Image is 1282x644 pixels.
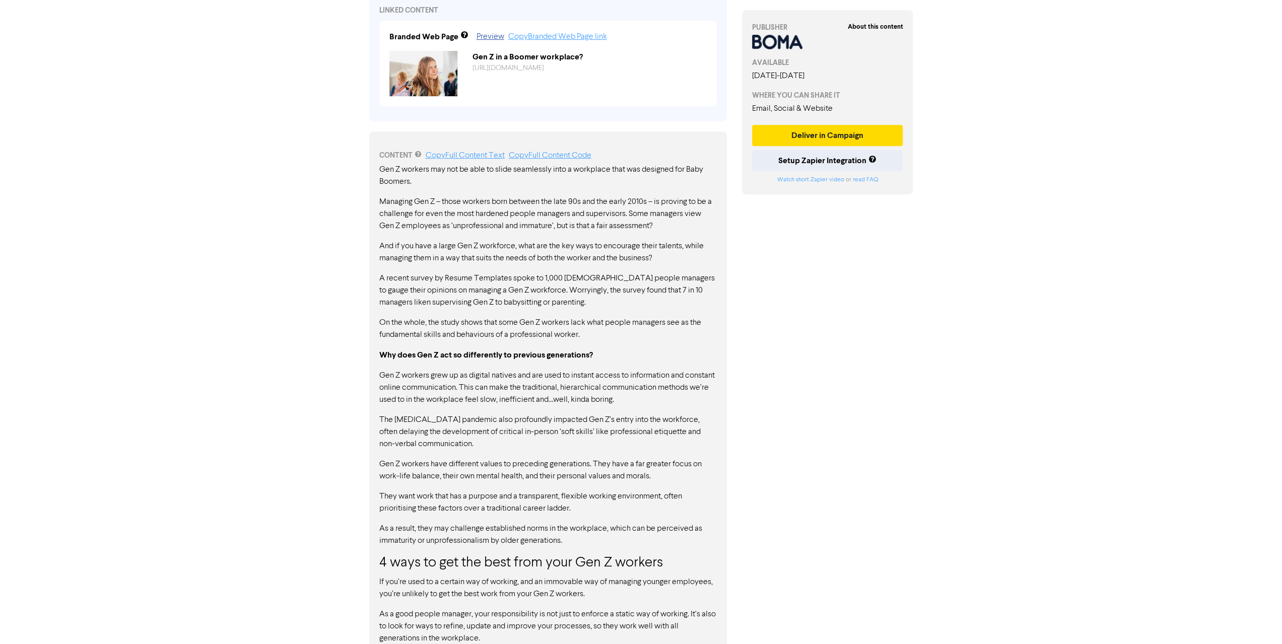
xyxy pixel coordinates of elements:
[752,22,903,33] div: PUBLISHER
[752,150,903,171] button: Setup Zapier Integration
[509,152,591,160] a: Copy Full Content Code
[379,370,717,406] p: Gen Z workers grew up as digital natives and are used to instant access to information and consta...
[379,240,717,264] p: And if you have a large Gen Z workforce, what are the key ways to encourage their talents, while ...
[465,63,714,74] div: https://public2.bomamarketing.com/cp/6ixxsfpVfCuzfWe3Bxqw6g?sa=EOq8U6Fk
[389,31,458,43] div: Branded Web Page
[777,177,844,183] a: Watch short Zapier video
[752,57,903,68] div: AVAILABLE
[752,125,903,146] button: Deliver in Campaign
[379,196,717,232] p: Managing Gen Z – those workers born between the late 90s and the early 2010s – is proving to be a...
[508,33,607,41] a: Copy Branded Web Page link
[477,33,504,41] a: Preview
[465,51,714,63] div: Gen Z in a Boomer workplace?
[379,5,717,16] div: LINKED CONTENT
[379,490,717,515] p: They want work that has a purpose and a transparent, flexible working environment, often prioriti...
[426,152,505,160] a: Copy Full Content Text
[752,70,903,82] div: [DATE] - [DATE]
[752,175,903,184] div: or
[847,23,903,31] strong: About this content
[1232,596,1282,644] iframe: Chat Widget
[379,414,717,450] p: The [MEDICAL_DATA] pandemic also profoundly impacted Gen Z’s entry into the workforce, often dela...
[379,555,717,572] h3: 4 ways to get the best from your Gen Z workers
[852,177,878,183] a: read FAQ
[752,90,903,101] div: WHERE YOU CAN SHARE IT
[379,150,717,162] div: CONTENT
[379,164,717,188] p: Gen Z workers may not be able to slide seamlessly into a workplace that was designed for Baby Boo...
[379,317,717,341] p: On the whole, the study shows that some Gen Z workers lack what people managers see as the fundam...
[473,64,544,71] a: [URL][DOMAIN_NAME]
[752,103,903,115] div: Email, Social & Website
[379,576,717,600] p: If you’re used to a certain way of working, and an immovable way of managing younger employees, y...
[379,458,717,482] p: Gen Z workers have different values to preceding generations. They have a far greater focus on wo...
[379,272,717,309] p: A recent survey by Resume Templates spoke to 1,000 [DEMOGRAPHIC_DATA] people managers to gauge th...
[379,350,593,360] strong: Why does Gen Z act so differently to previous generations?
[379,523,717,547] p: As a result, they may challenge established norms in the workplace, which can be perceived as imm...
